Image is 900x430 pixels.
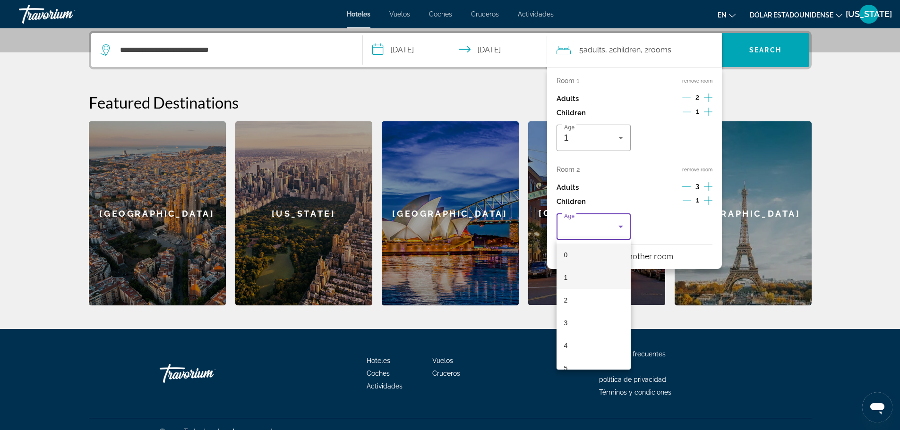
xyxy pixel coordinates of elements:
[564,251,568,259] font: 0
[564,296,568,304] font: 2
[862,392,892,422] iframe: Botón para iniciar la ventana de mensajería
[557,289,631,312] mat-option: 2 años
[557,357,631,379] mat-option: 5 años
[557,266,631,289] mat-option: 1 año de edad
[564,342,568,349] font: 4
[557,244,631,266] mat-option: 0 años
[557,312,631,334] mat-option: 3 años
[564,319,568,327] font: 3
[557,334,631,357] mat-option: 4 años
[564,274,568,281] font: 1
[564,364,568,372] font: 5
